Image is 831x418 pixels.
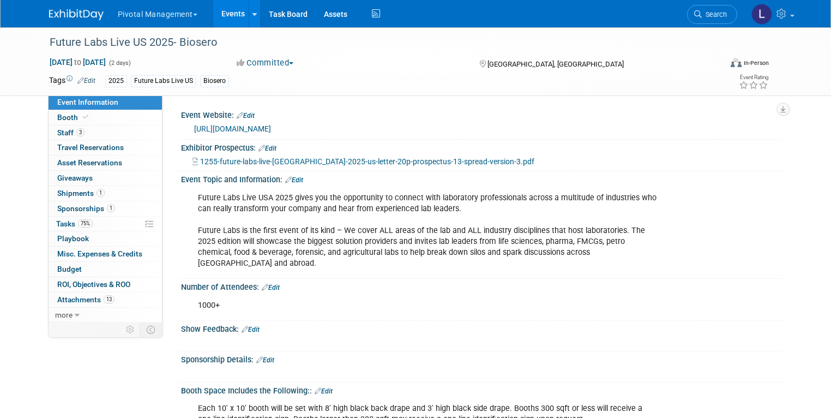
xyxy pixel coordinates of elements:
td: Toggle Event Tabs [140,323,162,337]
a: Asset Reservations [49,156,162,170]
span: more [55,310,73,319]
span: 1 [107,204,115,212]
a: Edit [256,356,274,364]
a: Booth [49,110,162,125]
div: Event Format [663,57,769,73]
div: Event Rating [739,75,768,80]
div: Show Feedback: [181,321,782,335]
span: (2 days) [108,59,131,67]
span: 3 [76,128,85,136]
div: 2025 [105,75,127,87]
span: Misc. Expenses & Credits [57,249,142,258]
div: Sponsorship Details: [181,351,782,366]
div: Exhibitor Prospectus: [181,140,782,154]
a: Edit [315,387,333,395]
i: Booth reservation complete [83,114,88,120]
a: more [49,308,162,323]
div: Future Labs Live USA 2025 gives you the opportunity to connect with laboratory professionals acro... [190,187,666,275]
div: Event Website: [181,107,782,121]
a: Tasks75% [49,217,162,231]
span: [DATE] [DATE] [49,57,106,67]
a: Budget [49,262,162,277]
div: 1000+ [190,295,666,317]
span: ROI, Objectives & ROO [57,280,130,289]
div: Future Labs Live US 2025- Biosero [46,33,708,52]
span: Travel Reservations [57,143,124,152]
div: In-Person [743,59,769,67]
img: Leslie Pelton [751,4,772,25]
a: Misc. Expenses & Credits [49,247,162,261]
a: Edit [242,326,260,333]
div: Biosero [200,75,229,87]
a: Giveaways [49,171,162,186]
a: Sponsorships1 [49,201,162,216]
span: Giveaways [57,174,93,182]
span: Tasks [56,219,93,228]
span: Budget [57,265,82,273]
a: Edit [237,112,255,120]
a: ROI, Objectives & ROO [49,277,162,292]
span: Shipments [57,189,105,198]
div: Event Topic and Information: [181,171,782,186]
span: [GEOGRAPHIC_DATA], [GEOGRAPHIC_DATA] [487,60,624,68]
span: 1255-future-labs-live-[GEOGRAPHIC_DATA]-2025-us-letter-20p-prospectus-13-spread-version-3.pdf [200,157,534,166]
span: 75% [78,219,93,228]
span: Search [702,10,727,19]
a: Staff3 [49,126,162,140]
span: Sponsorships [57,204,115,213]
span: 1 [97,189,105,197]
a: Attachments13 [49,292,162,307]
a: Edit [258,145,276,152]
a: 1255-future-labs-live-[GEOGRAPHIC_DATA]-2025-us-letter-20p-prospectus-13-spread-version-3.pdf [192,157,534,166]
span: Playbook [57,234,89,243]
div: Future Labs Live US [131,75,196,87]
a: Shipments1 [49,186,162,201]
div: Number of Attendees: [181,279,782,293]
div: Booth Space Includes the Following:: [181,383,782,397]
td: Personalize Event Tab Strip [121,323,140,337]
span: Asset Reservations [57,158,122,167]
a: Edit [285,176,303,184]
img: Format-Inperson.png [731,58,742,67]
a: Search [687,5,737,24]
span: Staff [57,128,85,137]
button: Committed [233,57,298,69]
span: to [73,58,83,67]
a: Event Information [49,95,162,110]
td: Tags [49,75,95,87]
a: Edit [77,77,95,85]
a: Playbook [49,231,162,246]
span: Attachments [57,295,115,304]
a: Travel Reservations [49,140,162,155]
span: Booth [57,113,91,122]
span: 13 [104,295,115,303]
a: [URL][DOMAIN_NAME] [194,124,271,133]
img: ExhibitDay [49,9,104,20]
a: Edit [262,284,280,291]
span: Event Information [57,98,118,106]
